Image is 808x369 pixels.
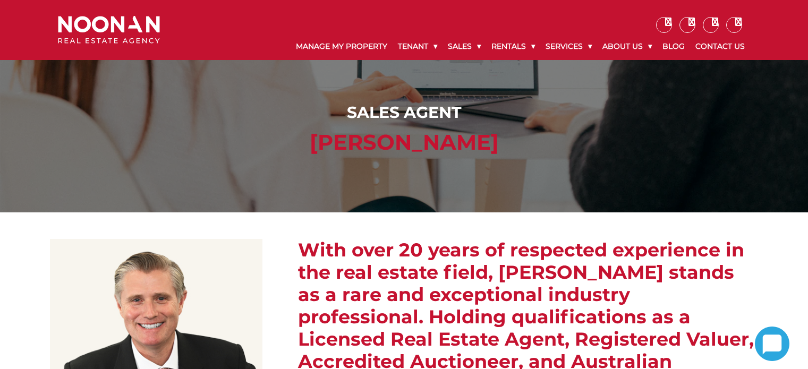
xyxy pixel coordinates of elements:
img: Noonan Real Estate Agency [58,16,160,44]
div: Sales Agent [61,100,747,124]
a: Sales [443,33,486,60]
h1: [PERSON_NAME] [61,130,747,155]
a: Services [540,33,597,60]
a: Rentals [486,33,540,60]
a: Tenant [393,33,443,60]
a: About Us [597,33,657,60]
a: Contact Us [690,33,750,60]
a: Blog [657,33,690,60]
a: Manage My Property [291,33,393,60]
